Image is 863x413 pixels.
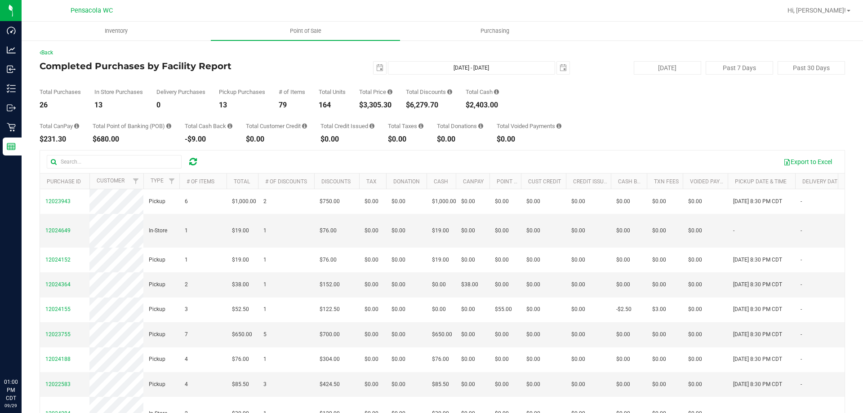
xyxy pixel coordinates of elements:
[93,123,171,129] div: Total Point of Banking (POB)
[688,226,702,235] span: $0.00
[526,256,540,264] span: $0.00
[571,380,585,389] span: $0.00
[232,330,252,339] span: $650.00
[185,226,188,235] span: 1
[365,305,378,314] span: $0.00
[690,178,734,185] a: Voided Payment
[185,330,188,339] span: 7
[279,102,305,109] div: 79
[733,226,734,235] span: -
[166,123,171,129] i: Sum of the successful, non-voided point-of-banking payment transactions, both via payment termina...
[461,226,475,235] span: $0.00
[432,380,449,389] span: $85.50
[432,256,449,264] span: $19.00
[149,380,165,389] span: Pickup
[263,355,267,364] span: 1
[320,380,340,389] span: $424.50
[94,102,143,109] div: 13
[616,380,630,389] span: $0.00
[434,178,448,185] a: Cash
[618,178,648,185] a: Cash Back
[211,22,400,40] a: Point of Sale
[466,102,499,109] div: $2,403.00
[688,280,702,289] span: $0.00
[321,178,351,185] a: Discounts
[432,355,449,364] span: $76.00
[7,123,16,132] inline-svg: Retail
[391,280,405,289] span: $0.00
[526,380,540,389] span: $0.00
[232,280,249,289] span: $38.00
[388,136,423,143] div: $0.00
[735,178,787,185] a: Pickup Date & Time
[494,89,499,95] i: Sum of the successful, non-voided cash payment transactions for all purchases in the date range. ...
[7,26,16,35] inline-svg: Dashboard
[652,305,666,314] span: $3.00
[391,256,405,264] span: $0.00
[688,197,702,206] span: $0.00
[365,226,378,235] span: $0.00
[165,173,179,189] a: Filter
[571,305,585,314] span: $0.00
[187,178,214,185] a: # of Items
[495,256,509,264] span: $0.00
[526,226,540,235] span: $0.00
[526,330,540,339] span: $0.00
[365,256,378,264] span: $0.00
[185,123,232,129] div: Total Cash Back
[437,136,483,143] div: $0.00
[400,22,589,40] a: Purchasing
[74,123,79,129] i: Sum of the successful, non-voided CanPay payment transactions for all purchases in the date range.
[45,227,71,234] span: 12024649
[4,402,18,409] p: 09/29
[149,280,165,289] span: Pickup
[320,330,340,339] span: $700.00
[571,197,585,206] span: $0.00
[652,197,666,206] span: $0.00
[374,62,386,74] span: select
[365,355,378,364] span: $0.00
[185,380,188,389] span: 4
[40,123,79,129] div: Total CanPay
[219,102,265,109] div: 13
[733,380,782,389] span: [DATE] 8:30 PM CDT
[733,355,782,364] span: [DATE] 8:30 PM CDT
[234,178,250,185] a: Total
[616,226,630,235] span: $0.00
[156,102,205,109] div: 0
[387,89,392,95] i: Sum of the total prices of all purchases in the date range.
[526,305,540,314] span: $0.00
[634,61,701,75] button: [DATE]
[7,84,16,93] inline-svg: Inventory
[571,355,585,364] span: $0.00
[320,256,337,264] span: $76.00
[320,280,340,289] span: $152.00
[733,280,782,289] span: [DATE] 8:30 PM CDT
[801,380,802,389] span: -
[571,256,585,264] span: $0.00
[432,280,446,289] span: $0.00
[778,154,838,169] button: Export to Excel
[45,257,71,263] span: 12024152
[557,62,569,74] span: select
[9,341,36,368] iframe: Resource center
[461,305,475,314] span: $0.00
[40,136,79,143] div: $231.30
[45,381,71,387] span: 12022583
[391,197,405,206] span: $0.00
[185,256,188,264] span: 1
[688,330,702,339] span: $0.00
[97,178,125,184] a: Customer
[4,378,18,402] p: 01:00 PM CDT
[688,305,702,314] span: $0.00
[616,330,630,339] span: $0.00
[219,89,265,95] div: Pickup Purchases
[263,226,267,235] span: 1
[391,330,405,339] span: $0.00
[616,305,632,314] span: -$2.50
[246,136,307,143] div: $0.00
[688,355,702,364] span: $0.00
[45,281,71,288] span: 12024364
[526,280,540,289] span: $0.00
[185,197,188,206] span: 6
